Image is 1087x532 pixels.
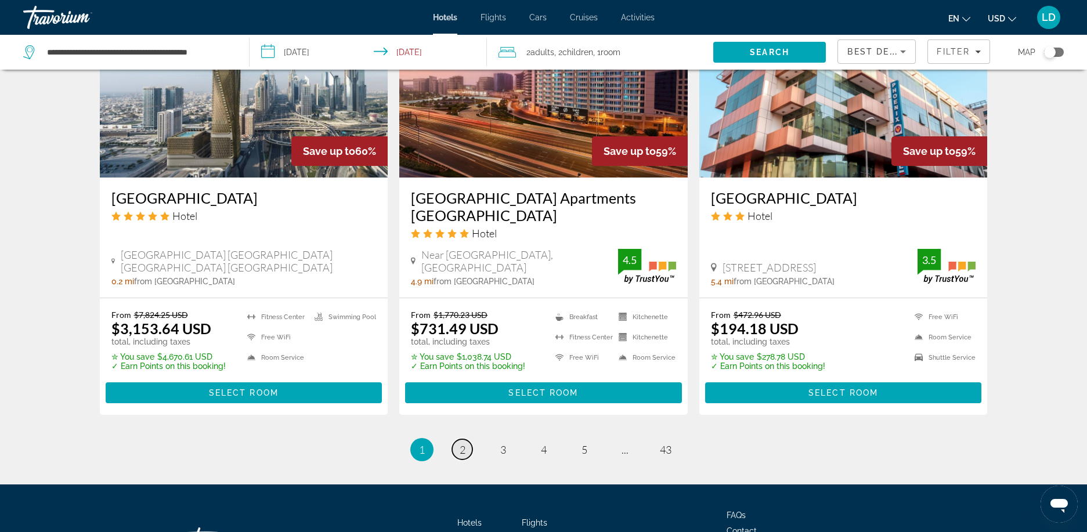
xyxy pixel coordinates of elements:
div: 60% [291,136,388,166]
span: , 1 [593,44,620,60]
li: Fitness Center [241,310,309,324]
iframe: Button to launch messaging window [1041,486,1078,523]
span: [STREET_ADDRESS] [723,261,816,274]
a: Hotels [457,518,482,527]
span: Select Room [508,388,578,397]
li: Shuttle Service [909,350,976,365]
span: Save up to [303,145,355,157]
span: Filter [937,47,970,56]
span: from [GEOGRAPHIC_DATA] [734,277,835,286]
a: [GEOGRAPHIC_DATA] [111,189,377,207]
span: [GEOGRAPHIC_DATA] [GEOGRAPHIC_DATA] [GEOGRAPHIC_DATA] [GEOGRAPHIC_DATA] [121,248,377,274]
li: Fitness Center [550,330,613,345]
p: total, including taxes [711,337,825,346]
span: 5.4 mi [711,277,734,286]
del: $7,824.25 USD [134,310,188,320]
span: From [111,310,131,320]
span: Save up to [604,145,656,157]
a: Hotels [433,13,457,22]
a: [GEOGRAPHIC_DATA] [711,189,976,207]
button: Filters [927,39,990,64]
ins: $731.49 USD [411,320,499,337]
span: ... [622,443,629,456]
span: From [711,310,731,320]
span: ✮ You save [711,352,754,361]
li: Breakfast [550,310,613,324]
p: ✓ Earn Points on this booking! [711,361,825,371]
del: $472.96 USD [734,310,781,320]
div: 3.5 [918,253,941,267]
span: Adults [530,48,554,57]
span: Save up to [903,145,955,157]
button: Select check in and out date [250,35,487,70]
a: Travorium [23,2,139,32]
a: Cruises [570,13,598,22]
span: From [411,310,431,320]
span: Select Room [209,388,279,397]
button: User Menu [1034,5,1064,30]
p: total, including taxes [111,337,226,346]
span: 43 [660,443,671,456]
p: ✓ Earn Points on this booking! [411,361,525,371]
div: 59% [592,136,688,166]
img: TrustYou guest rating badge [918,249,976,283]
span: 0.2 mi [111,277,134,286]
div: 4.5 [618,253,641,267]
a: Select Room [106,385,382,397]
ins: $3,153.64 USD [111,320,211,337]
a: Select Room [405,385,682,397]
a: Flights [481,13,506,22]
button: Select Room [106,382,382,403]
p: $4,670.61 USD [111,352,226,361]
span: Near [GEOGRAPHIC_DATA], [GEOGRAPHIC_DATA] [421,248,617,274]
a: Activities [621,13,655,22]
span: Children [562,48,593,57]
p: total, including taxes [411,337,525,346]
li: Room Service [909,330,976,345]
p: $278.78 USD [711,352,825,361]
span: 2 [526,44,554,60]
span: Search [750,48,789,57]
span: 4.9 mi [411,277,434,286]
div: 5 star Hotel [111,209,377,222]
li: Room Service [241,350,309,365]
li: Room Service [613,350,676,365]
span: 5 [582,443,587,456]
span: from [GEOGRAPHIC_DATA] [134,277,235,286]
span: Hotel [747,209,772,222]
a: FAQs [727,511,746,520]
span: , 2 [554,44,593,60]
button: Change language [948,10,970,27]
li: Kitchenette [613,330,676,345]
ins: $194.18 USD [711,320,799,337]
span: ✮ You save [411,352,454,361]
span: Hotel [472,227,497,240]
mat-select: Sort by [847,45,906,59]
div: 59% [891,136,987,166]
p: ✓ Earn Points on this booking! [111,361,226,371]
button: Toggle map [1035,47,1064,57]
li: Free WiFi [241,330,309,345]
div: 5 star Hotel [411,227,676,240]
input: Search hotel destination [46,44,232,61]
a: [GEOGRAPHIC_DATA] Apartments [GEOGRAPHIC_DATA] [411,189,676,224]
li: Free WiFi [550,350,613,365]
a: Select Room [705,385,982,397]
nav: Pagination [100,438,988,461]
span: 1 [419,443,425,456]
a: Cars [529,13,547,22]
span: 4 [541,443,547,456]
li: Swimming Pool [309,310,376,324]
span: 3 [500,443,506,456]
a: Flights [522,518,547,527]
